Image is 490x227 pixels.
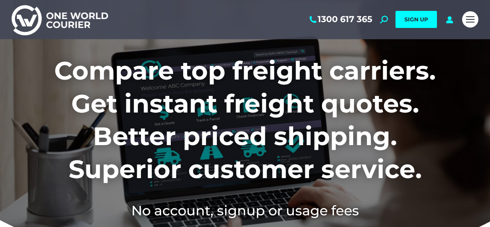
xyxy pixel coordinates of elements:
[12,4,108,35] img: One World Courier
[308,14,372,24] a: 1300 617 365
[404,16,428,23] span: SIGN UP
[462,11,478,28] a: Mobile menu icon
[12,201,478,220] h2: No account, signup or usage fees
[395,11,437,28] a: SIGN UP
[12,54,478,185] h1: Compare top freight carriers. Get instant freight quotes. Better priced shipping. Superior custom...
